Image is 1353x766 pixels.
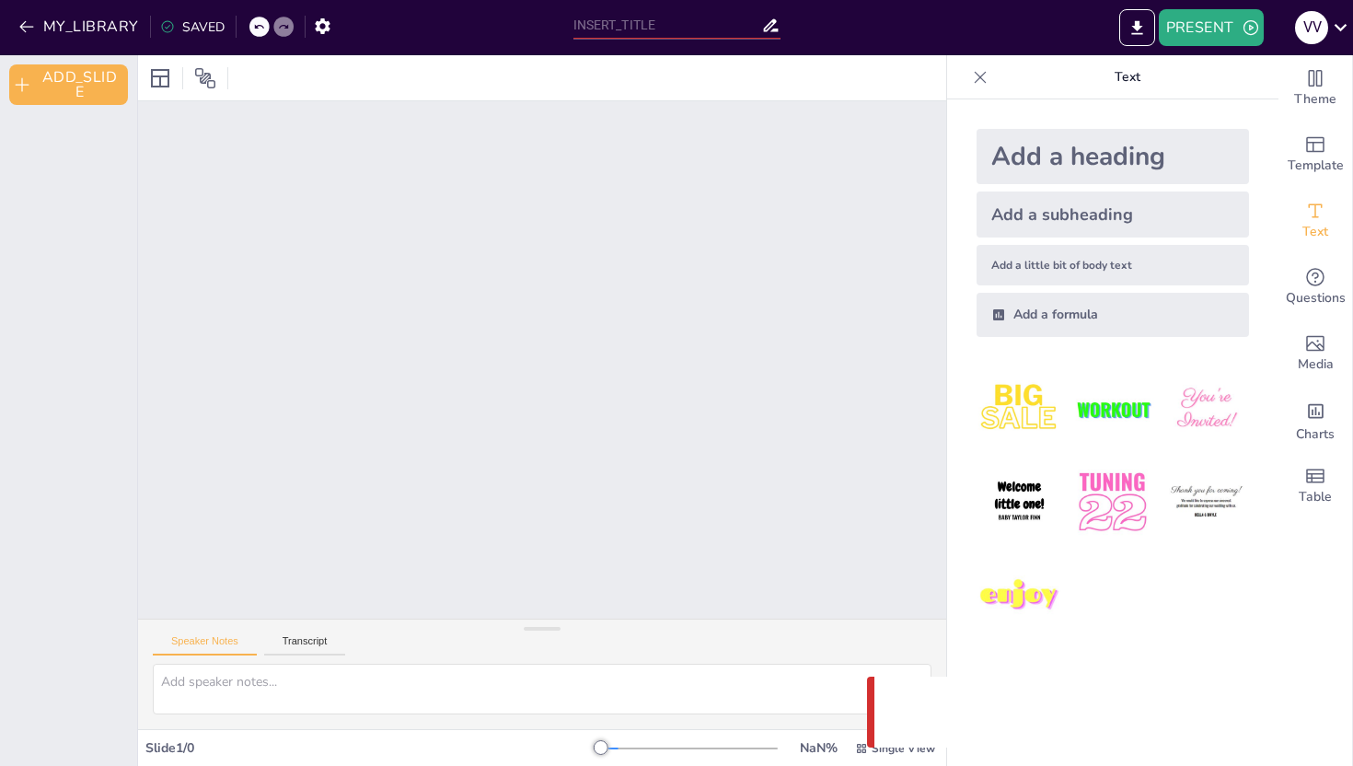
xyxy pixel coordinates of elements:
div: Slide 1 / 0 [145,739,601,757]
p: Something went wrong with the request. (CORS) [926,702,1279,724]
div: Layout [145,64,175,93]
div: Add a subheading [977,191,1249,238]
div: Add images, graphics, shapes or video [1278,320,1352,387]
img: 1.jpeg [977,366,1062,452]
div: Add text boxes [1278,188,1352,254]
span: Media [1298,354,1334,375]
div: Add charts and graphs [1278,387,1352,453]
input: INSERT_TITLE [573,12,761,39]
img: 4.jpeg [977,459,1062,545]
img: 6.jpeg [1163,459,1249,545]
button: Transcript [264,635,346,656]
span: Position [194,67,216,89]
button: MY_LIBRARY [14,12,146,41]
img: 5.jpeg [1070,459,1155,545]
div: Add a formula [977,293,1249,337]
div: NaN % [796,739,840,757]
button: V V [1295,9,1328,46]
img: 2.jpeg [1070,366,1155,452]
span: Table [1299,487,1332,507]
div: V V [1295,11,1328,44]
img: 3.jpeg [1163,366,1249,452]
div: Add a table [1278,453,1352,519]
button: ADD_SLIDE [9,64,128,105]
button: PRESENT [1159,9,1264,46]
p: Text [995,55,1260,99]
span: Template [1288,156,1344,176]
div: Add a heading [977,129,1249,184]
button: EXPORT_TO_POWERPOINT [1119,9,1155,46]
div: Change the overall theme [1278,55,1352,122]
span: Questions [1286,288,1346,308]
span: Theme [1294,89,1336,110]
button: Speaker Notes [153,635,257,656]
div: SAVED [160,18,225,36]
div: Add a little bit of body text [977,245,1249,285]
div: Add ready made slides [1278,122,1352,188]
span: Charts [1296,424,1335,445]
div: Get real-time input from your audience [1278,254,1352,320]
span: Text [1302,222,1328,242]
img: 7.jpeg [977,553,1062,639]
